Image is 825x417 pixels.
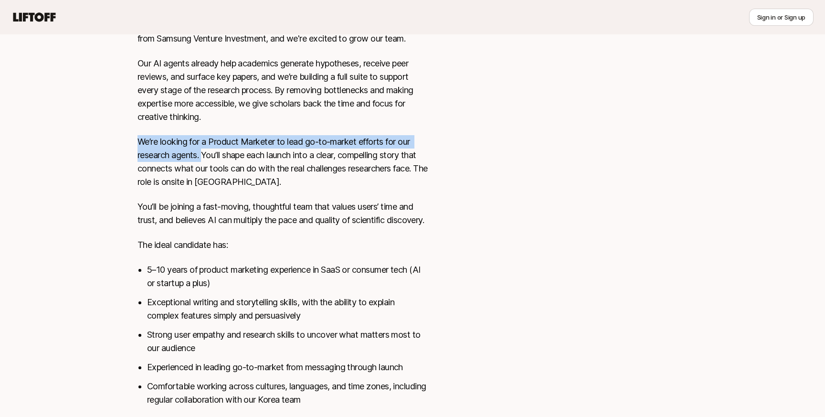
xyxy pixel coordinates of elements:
[147,380,428,406] li: Comfortable working across cultures, languages, and time zones, including regular collaboration w...
[137,200,428,227] p: You’ll be joining a fast-moving, thoughtful team that values users’ time and trust, and believes ...
[137,57,428,124] p: Our AI agents already help academics generate hypotheses, receive peer reviews, and surface key p...
[749,9,814,26] button: Sign in or Sign up
[147,328,428,355] li: Strong user empathy and research skills to uncover what matters most to our audience
[147,296,428,322] li: Exceptional writing and storytelling skills, with the ability to explain complex features simply ...
[147,263,428,290] li: 5–10 years of product marketing experience in SaaS or consumer tech (AI or startup a plus)
[137,238,428,252] p: The ideal candidate has:
[147,361,428,374] li: Experienced in leading go-to-market from messaging through launch
[137,135,428,189] p: We’re looking for a Product Marketer to lead go-to-market efforts for our research agents. You’ll...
